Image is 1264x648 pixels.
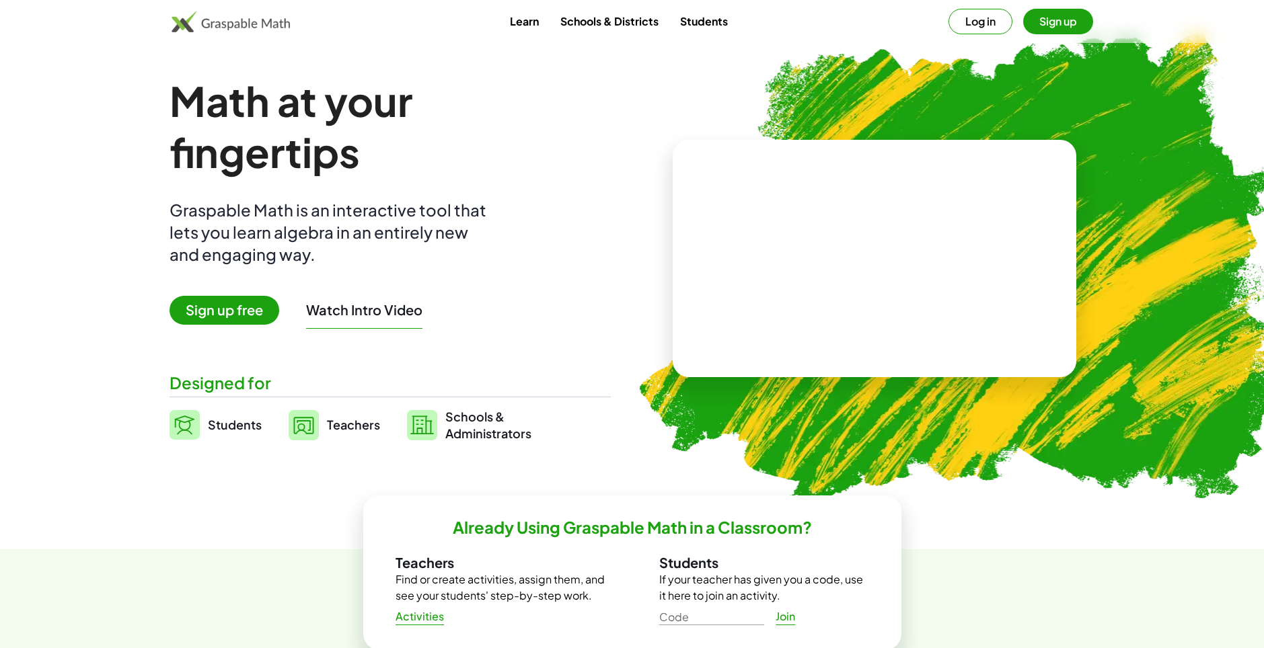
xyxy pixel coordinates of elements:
[550,9,669,34] a: Schools & Districts
[407,410,437,440] img: svg%3e
[170,75,597,177] h1: Math at your fingertips
[208,417,262,432] span: Students
[764,604,807,629] a: Join
[407,408,531,442] a: Schools &Administrators
[776,610,796,624] span: Join
[396,571,605,604] p: Find or create activities, assign them, and see your students' step-by-step work.
[289,408,380,442] a: Teachers
[170,410,200,440] img: svg%3e
[669,9,739,34] a: Students
[659,554,869,571] h3: Students
[306,301,422,319] button: Watch Intro Video
[659,571,869,604] p: If your teacher has given you a code, use it here to join an activity.
[170,408,262,442] a: Students
[499,9,550,34] a: Learn
[396,554,605,571] h3: Teachers
[327,417,380,432] span: Teachers
[445,408,531,442] span: Schools & Administrators
[170,199,492,266] div: Graspable Math is an interactive tool that lets you learn algebra in an entirely new and engaging...
[1023,9,1093,34] button: Sign up
[774,208,975,309] video: What is this? This is dynamic math notation. Dynamic math notation plays a central role in how Gr...
[453,517,812,538] h2: Already Using Graspable Math in a Classroom?
[949,9,1012,34] button: Log in
[289,410,319,440] img: svg%3e
[170,372,611,394] div: Designed for
[396,610,445,624] span: Activities
[385,604,455,629] a: Activities
[170,296,279,325] span: Sign up free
